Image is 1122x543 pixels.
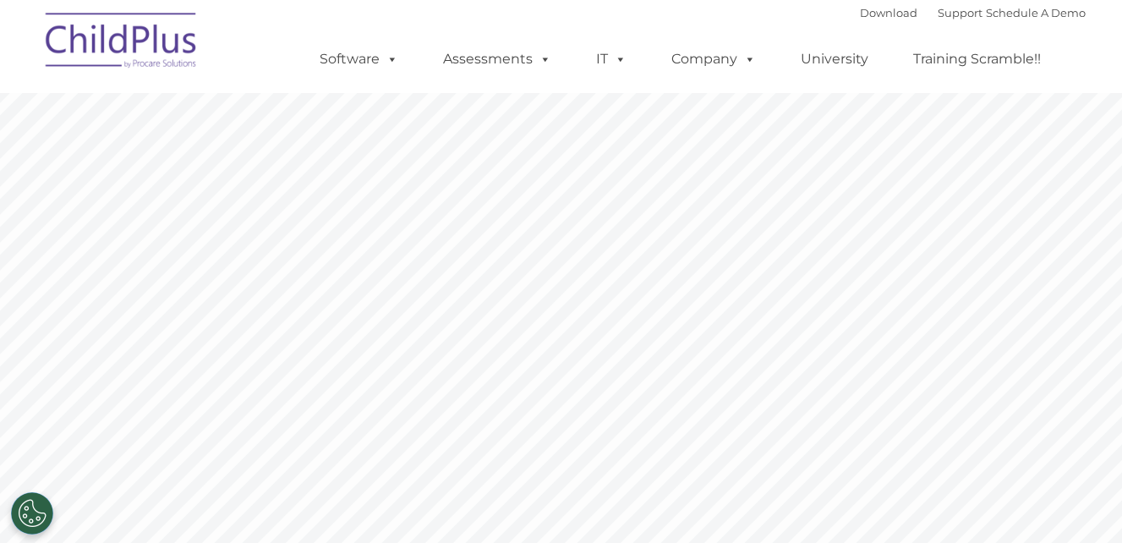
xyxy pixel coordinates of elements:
font: | [860,6,1086,19]
a: IT [579,42,643,76]
a: Download [860,6,917,19]
a: Assessments [426,42,568,76]
a: Software [303,42,415,76]
a: University [784,42,885,76]
button: Cookies Settings [11,492,53,535]
a: Company [654,42,773,76]
a: Support [938,6,982,19]
a: Training Scramble!! [896,42,1058,76]
img: ChildPlus by Procare Solutions [37,1,206,85]
a: Schedule A Demo [986,6,1086,19]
